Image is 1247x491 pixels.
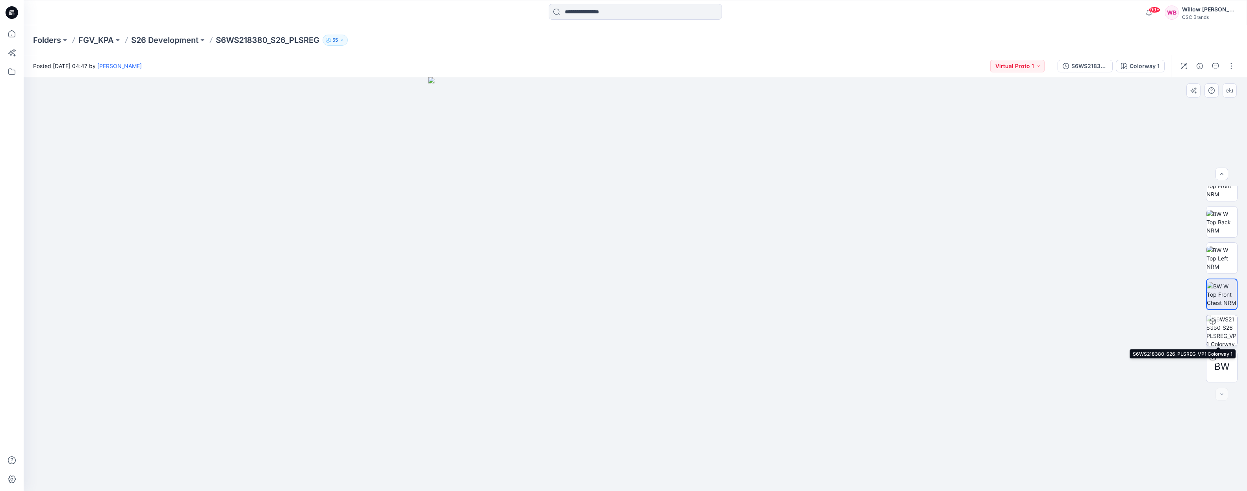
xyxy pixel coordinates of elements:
button: S6WS218380_S26_PLSREG_VP1 [1058,60,1113,72]
span: Posted [DATE] 04:47 by [33,62,142,70]
img: BW W Top Front Chest NRM [1207,282,1237,307]
div: Willow [PERSON_NAME] [1182,5,1237,14]
a: Folders [33,35,61,46]
span: 99+ [1149,7,1160,13]
button: 55 [323,35,348,46]
div: S6WS218380_S26_PLSREG_VP1 [1071,62,1108,70]
div: CSC Brands [1182,14,1237,20]
div: Colorway 1 [1130,62,1160,70]
p: 55 [332,36,338,44]
a: S26 Development [131,35,199,46]
img: BW W Top Front NRM [1206,174,1237,198]
div: WB [1165,6,1179,20]
a: [PERSON_NAME] [97,63,142,69]
img: S6WS218380_S26_PLSREG_VP1 Colorway 1 [1206,315,1237,346]
span: BW [1214,360,1230,374]
p: S6WS218380_S26_PLSREG [216,35,319,46]
img: BW W Top Left NRM [1206,246,1237,271]
img: BW W Top Back NRM [1206,210,1237,234]
button: Details [1193,60,1206,72]
button: Colorway 1 [1116,60,1165,72]
a: FGV_KPA [78,35,114,46]
img: eyJhbGciOiJIUzI1NiIsImtpZCI6IjAiLCJzbHQiOiJzZXMiLCJ0eXAiOiJKV1QifQ.eyJkYXRhIjp7InR5cGUiOiJzdG9yYW... [428,77,842,491]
